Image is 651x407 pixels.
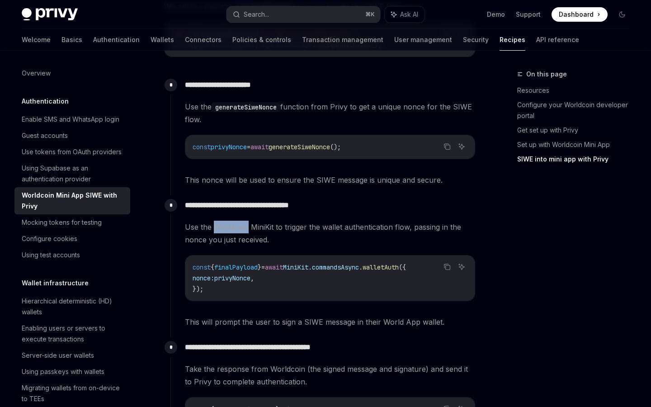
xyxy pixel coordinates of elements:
div: Use tokens from OAuth providers [22,147,122,157]
a: Connectors [185,29,222,51]
span: }); [193,285,203,293]
a: Use tokens from OAuth providers [14,144,130,160]
a: Overview [14,65,130,81]
a: Recipes [500,29,525,51]
span: Dashboard [559,10,594,19]
span: await [265,263,283,271]
span: privyNonce [211,143,247,151]
span: privyNonce [214,274,250,282]
div: Guest accounts [22,130,68,141]
span: ({ [399,263,406,271]
span: This nonce will be used to ensure the SIWE message is unique and secure. [185,174,475,186]
div: Using Supabase as an authentication provider [22,163,125,185]
div: Using passkeys with wallets [22,366,104,377]
a: Using Supabase as an authentication provider [14,160,130,187]
span: nonce: [193,274,214,282]
button: Search...⌘K [226,6,380,23]
a: Server-side user wallets [14,347,130,364]
span: generateSiweNonce [269,143,330,151]
div: Overview [22,68,51,79]
div: Search... [244,9,269,20]
button: Copy the contents from the code block [441,261,453,273]
button: Copy the contents from the code block [441,141,453,152]
a: Worldcoin Mini App SIWE with Privy [14,187,130,214]
div: Migrating wallets from on-device to TEEs [22,383,125,404]
div: Configure cookies [22,233,77,244]
span: Use the Worldcoin MiniKit to trigger the wallet authentication flow, passing in the nonce you jus... [185,221,475,246]
span: walletAuth [363,263,399,271]
span: = [261,263,265,271]
a: Resources [517,83,637,98]
span: Ask AI [400,10,418,19]
img: dark logo [22,8,78,21]
span: = [247,143,250,151]
div: Hierarchical deterministic (HD) wallets [22,296,125,317]
button: Ask AI [456,261,467,273]
button: Ask AI [385,6,425,23]
span: . [359,263,363,271]
span: commandsAsync [312,263,359,271]
a: Demo [487,10,505,19]
span: On this page [526,69,567,80]
a: Support [516,10,541,19]
a: Dashboard [552,7,608,22]
div: Server-side user wallets [22,350,94,361]
a: Wallets [151,29,174,51]
div: Mocking tokens for testing [22,217,102,228]
a: Using test accounts [14,247,130,263]
a: Guest accounts [14,128,130,144]
span: , [250,274,254,282]
a: Policies & controls [232,29,291,51]
span: } [258,263,261,271]
span: . [308,263,312,271]
span: This will prompt the user to sign a SIWE message in their World App wallet. [185,316,475,328]
a: Get set up with Privy [517,123,637,137]
a: Basics [61,29,82,51]
span: finalPayload [214,263,258,271]
a: Configure your Worldcoin developer portal [517,98,637,123]
span: ⌘ K [365,11,375,18]
span: (); [330,143,341,151]
span: const [193,263,211,271]
span: { [211,263,214,271]
a: API reference [536,29,579,51]
a: Set up with Worldcoin Mini App [517,137,637,152]
a: Hierarchical deterministic (HD) wallets [14,293,130,320]
div: Enabling users or servers to execute transactions [22,323,125,345]
span: await [250,143,269,151]
a: Authentication [93,29,140,51]
button: Ask AI [456,141,467,152]
a: Mocking tokens for testing [14,214,130,231]
code: generateSiweNonce [212,102,280,112]
div: Worldcoin Mini App SIWE with Privy [22,190,125,212]
a: Security [463,29,489,51]
a: Welcome [22,29,51,51]
a: Migrating wallets from on-device to TEEs [14,380,130,407]
a: SIWE into mini app with Privy [517,152,637,166]
a: Enabling users or servers to execute transactions [14,320,130,347]
div: Enable SMS and WhatsApp login [22,114,119,125]
span: Take the response from Worldcoin (the signed message and signature) and send it to Privy to compl... [185,363,475,388]
a: User management [394,29,452,51]
span: const [193,143,211,151]
a: Configure cookies [14,231,130,247]
button: Toggle dark mode [615,7,629,22]
span: MiniKit [283,263,308,271]
a: Transaction management [302,29,383,51]
a: Using passkeys with wallets [14,364,130,380]
h5: Authentication [22,96,69,107]
h5: Wallet infrastructure [22,278,89,289]
a: Enable SMS and WhatsApp login [14,111,130,128]
span: Use the function from Privy to get a unique nonce for the SIWE flow. [185,100,475,126]
div: Using test accounts [22,250,80,260]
